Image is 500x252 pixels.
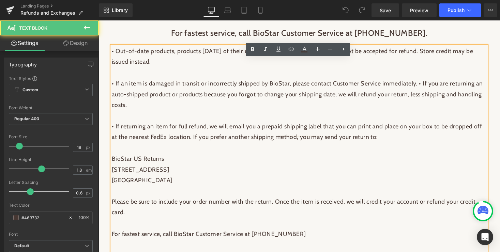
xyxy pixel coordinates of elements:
span: Library [112,7,128,13]
span: px [86,191,92,195]
div: Text Color [9,203,93,208]
div: Typography [9,58,37,67]
div: Open Intercom Messenger [477,229,493,245]
button: More [484,3,497,17]
b: Custom [22,87,38,93]
p: For fastest service, call BioStar Customer Service at [PHONE_NUMBER] [14,214,399,225]
input: Color [21,214,65,221]
p: • Out-of-date products, products [DATE] of their expiration date, and BULK items will not be acce... [14,26,399,59]
p: [GEOGRAPHIC_DATA] Please be sure to include your order number with the return. Once the item is r... [14,159,399,203]
div: Font Size [9,135,93,139]
p: • If an item is damaged in transit or incorrectly shipped by BioStar, please contact Customer Ser... [14,59,399,104]
div: Font Weight [9,106,93,110]
a: Design [51,35,100,51]
a: Preview [402,3,437,17]
div: Font [9,232,93,237]
span: Save [380,7,391,14]
span: px [86,145,92,149]
a: Mobile [252,3,269,17]
span: Refunds and Exchanges [20,10,75,16]
i: Default [14,243,29,249]
p: For fastest service, call BioStar Customer Service at [PHONE_NUMBER]. [14,8,399,18]
div: Text Styles [9,76,93,81]
p: [STREET_ADDRESS] [14,148,399,159]
span: • If returning an item for full refund, we will email you a prepaid shipping label that you can p... [14,105,394,146]
a: Tablet [236,3,252,17]
div: Line Height [9,157,93,162]
div: % [76,212,92,224]
a: Laptop [219,3,236,17]
a: Desktop [203,3,219,17]
a: New Library [99,3,133,17]
span: Publish [448,7,465,13]
span: Text Block [19,25,47,31]
span: Preview [410,7,428,14]
button: Publish [439,3,481,17]
a: Landing Pages [20,3,99,9]
div: Letter Spacing [9,180,93,185]
b: Regular 400 [14,116,40,121]
button: Redo [355,3,369,17]
button: Undo [339,3,352,17]
span: em [86,168,92,172]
